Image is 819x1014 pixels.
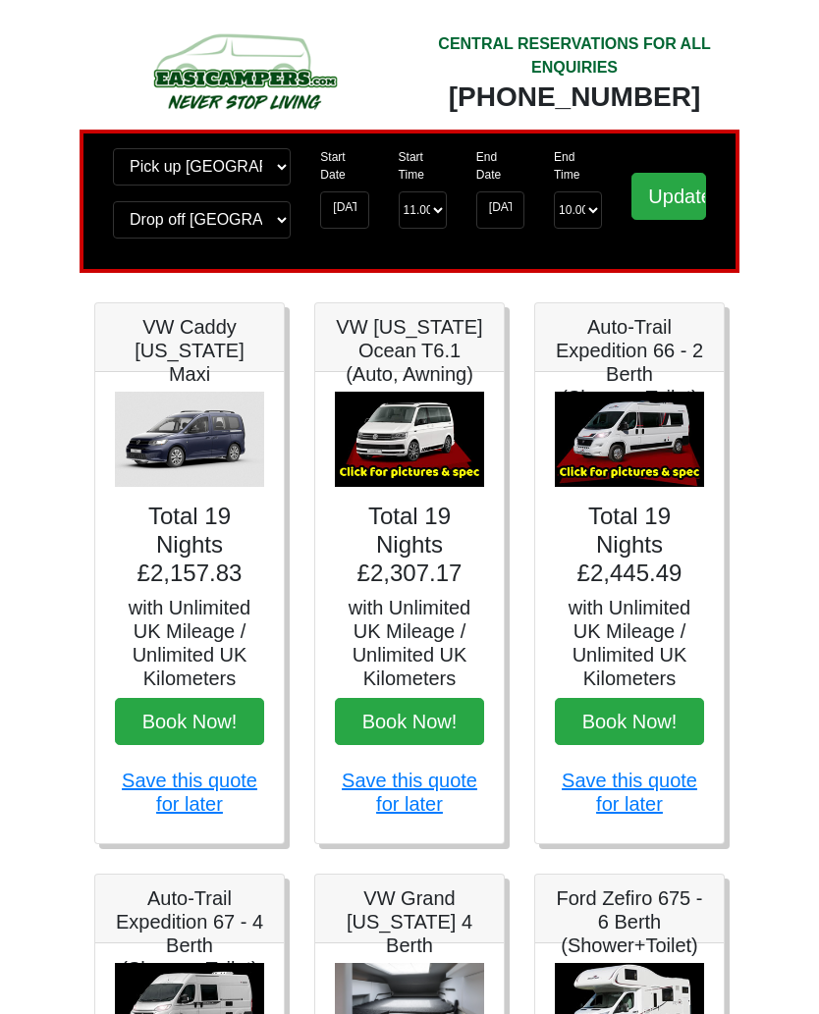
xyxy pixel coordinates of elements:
[335,392,484,488] img: VW California Ocean T6.1 (Auto, Awning)
[335,503,484,587] h4: Total 19 Nights £2,307.17
[335,698,484,745] button: Book Now!
[115,886,264,981] h5: Auto-Trail Expedition 67 - 4 Berth (Shower+Toilet)
[342,770,477,815] a: Save this quote for later
[555,698,704,745] button: Book Now!
[555,886,704,957] h5: Ford Zefiro 675 - 6 Berth (Shower+Toilet)
[476,148,524,184] label: End Date
[555,315,704,409] h5: Auto-Trail Expedition 66 - 2 Berth (Shower+Toilet)
[115,698,264,745] button: Book Now!
[555,503,704,587] h4: Total 19 Nights £2,445.49
[476,191,524,229] input: Return Date
[115,596,264,690] h5: with Unlimited UK Mileage / Unlimited UK Kilometers
[562,770,697,815] a: Save this quote for later
[424,80,725,115] div: [PHONE_NUMBER]
[115,503,264,587] h4: Total 19 Nights £2,157.83
[94,27,395,115] img: campers-checkout-logo.png
[555,596,704,690] h5: with Unlimited UK Mileage / Unlimited UK Kilometers
[424,32,725,80] div: CENTRAL RESERVATIONS FOR ALL ENQUIRIES
[335,315,484,386] h5: VW [US_STATE] Ocean T6.1 (Auto, Awning)
[631,173,706,220] input: Update
[399,148,447,184] label: Start Time
[320,148,368,184] label: Start Date
[115,315,264,386] h5: VW Caddy [US_STATE] Maxi
[335,596,484,690] h5: with Unlimited UK Mileage / Unlimited UK Kilometers
[555,392,704,488] img: Auto-Trail Expedition 66 - 2 Berth (Shower+Toilet)
[554,148,602,184] label: End Time
[122,770,257,815] a: Save this quote for later
[115,392,264,488] img: VW Caddy California Maxi
[320,191,368,229] input: Start Date
[335,886,484,957] h5: VW Grand [US_STATE] 4 Berth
